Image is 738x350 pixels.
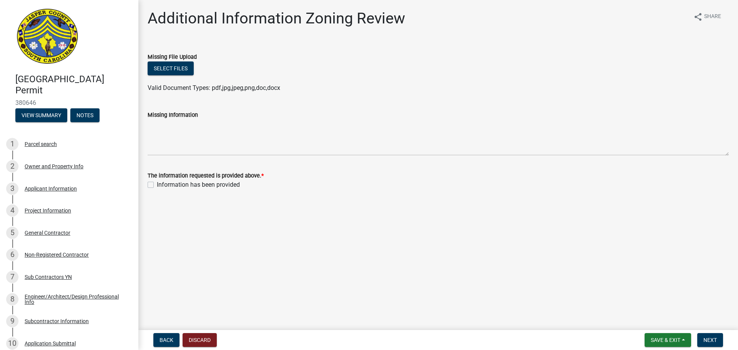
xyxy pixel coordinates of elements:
div: Application Submittal [25,341,76,346]
div: Engineer/Architect/Design Professional Info [25,294,126,305]
div: 8 [6,293,18,305]
span: Save & Exit [651,337,680,343]
button: Save & Exit [645,333,691,347]
label: Information has been provided [157,180,240,189]
span: Next [703,337,717,343]
h4: [GEOGRAPHIC_DATA] Permit [15,74,132,96]
div: 5 [6,227,18,239]
div: 2 [6,160,18,173]
button: Notes [70,108,100,122]
span: Share [704,12,721,22]
div: Non-Registered Contractor [25,252,89,257]
button: Back [153,333,180,347]
span: Valid Document Types: pdf,jpg,jpeg,png,doc,docx [148,84,280,91]
div: Applicant Information [25,186,77,191]
div: Owner and Property Info [25,164,83,169]
label: Missing Information [148,113,198,118]
div: 4 [6,204,18,217]
div: 9 [6,315,18,327]
wm-modal-confirm: Notes [70,113,100,119]
span: Back [160,337,173,343]
div: 1 [6,138,18,150]
label: Missing File Upload [148,55,197,60]
img: Jasper County, South Carolina [15,8,80,66]
wm-modal-confirm: Summary [15,113,67,119]
button: shareShare [687,9,727,24]
div: Project Information [25,208,71,213]
div: Sub Contractors YN [25,274,72,280]
h1: Additional Information Zoning Review [148,9,405,28]
div: Parcel search [25,141,57,147]
div: General Contractor [25,230,70,236]
div: 3 [6,182,18,195]
button: Discard [183,333,217,347]
div: 7 [6,271,18,283]
button: View Summary [15,108,67,122]
label: The information requested is provided above. [148,173,264,179]
div: 6 [6,249,18,261]
button: Next [697,333,723,347]
button: Select files [148,61,194,75]
div: 10 [6,337,18,350]
div: Subcontractor Information [25,318,89,324]
i: share [693,12,703,22]
span: 380646 [15,99,123,106]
